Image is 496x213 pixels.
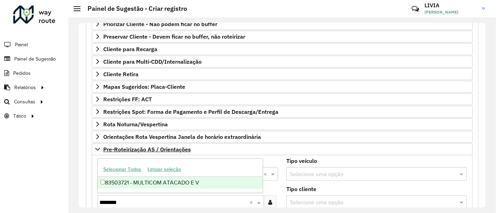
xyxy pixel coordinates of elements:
a: Cliente Retira [92,68,473,80]
a: Rota Noturna/Vespertina [92,118,473,130]
span: Painel de Sugestão [14,55,56,63]
span: Cliente Retira [103,71,138,77]
button: Limpar seleção [144,164,184,175]
span: Orientações Rota Vespertina Janela de horário extraordinária [103,134,261,140]
a: Priorizar Cliente - Não podem ficar no buffer [92,18,473,30]
h2: Painel de Sugestão - Criar registro [81,5,187,13]
a: Contato Rápido [408,1,423,16]
span: Mapas Sugeridos: Placa-Cliente [103,84,185,89]
span: Priorizar Cliente - Não podem ficar no buffer [103,21,217,27]
a: Preservar Cliente - Devem ficar no buffer, não roteirizar [92,31,473,42]
span: Preservar Cliente - Devem ficar no buffer, não roteirizar [103,34,245,39]
span: Tático [13,112,26,120]
span: Restrições Spot: Forma de Pagamento e Perfil de Descarga/Entrega [103,109,278,115]
span: Clear all [263,170,269,178]
span: Pre-Roteirização AS / Orientações [103,147,191,152]
label: Placa [98,157,112,165]
span: Restrições FF: ACT [103,96,152,102]
label: Tipo cliente [286,185,316,193]
a: Mapas Sugeridos: Placa-Cliente [92,81,473,93]
h3: LIVIA [424,2,477,9]
span: [PERSON_NAME] [424,9,477,15]
span: Painel [15,41,28,48]
span: Clear all [249,198,255,206]
div: 83503721 - MULTICOM ATACADO E V [98,177,263,189]
span: Cliente para Recarga [103,46,157,52]
button: Selecionar Todos [100,164,144,175]
ng-dropdown-panel: Options list [97,158,263,193]
span: Relatórios [14,84,36,91]
span: Rota Noturna/Vespertina [103,121,168,127]
span: Pedidos [13,70,31,77]
a: Orientações Rota Vespertina Janela de horário extraordinária [92,131,473,143]
a: Restrições Spot: Forma de Pagamento e Perfil de Descarga/Entrega [92,106,473,118]
a: Cliente para Multi-CDD/Internalização [92,56,473,68]
label: Tipo veículo [286,157,317,165]
a: Cliente para Recarga [92,43,473,55]
span: Cliente para Multi-CDD/Internalização [103,59,202,64]
a: Pre-Roteirização AS / Orientações [92,143,473,155]
a: Restrições FF: ACT [92,93,473,105]
span: Consultas [14,98,35,105]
